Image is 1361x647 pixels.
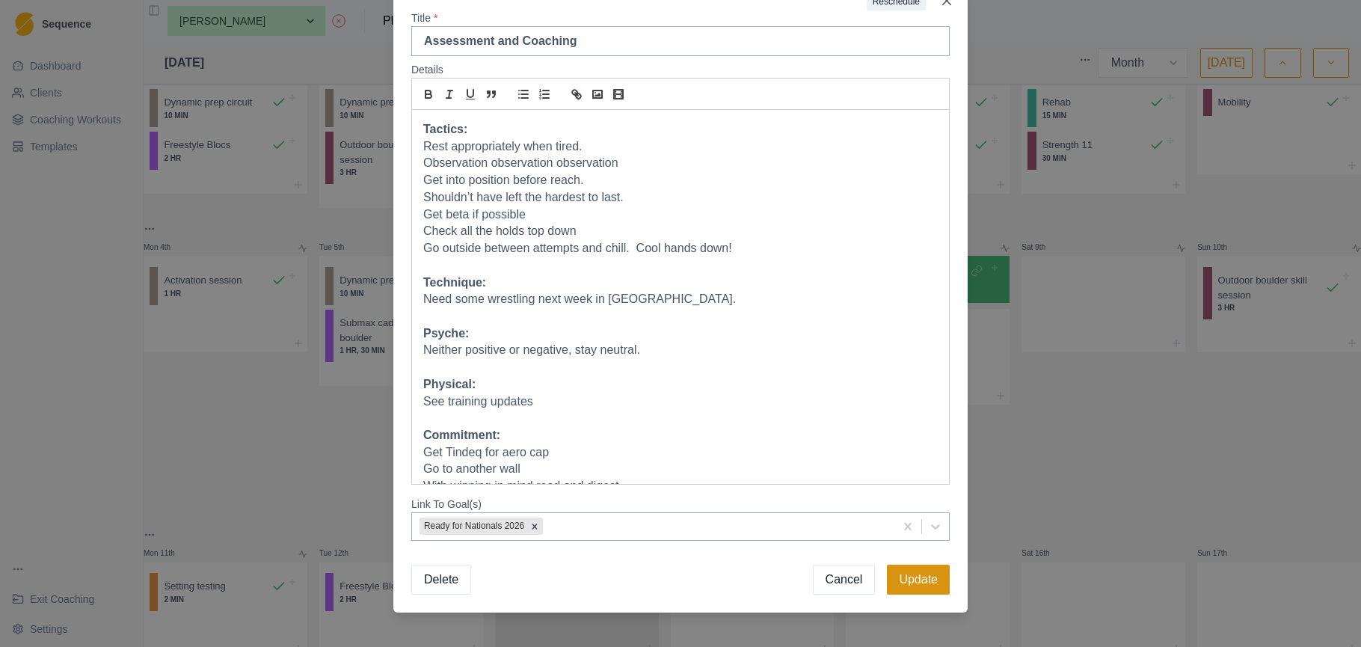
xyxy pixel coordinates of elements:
[423,327,469,340] strong: Psyche:
[534,85,555,103] button: list: ordered
[423,240,938,257] p: Go outside between attempts and chill. Cool hands down!
[439,85,460,103] button: italic
[423,444,938,462] p: Get Tindeq for aero cap
[526,518,543,536] div: Remove Ready for Nationals 2026
[887,565,950,595] button: Update
[418,85,439,103] button: bold
[513,85,534,103] button: list: bullet
[423,189,938,206] p: Shouldn’t have left the hardest to last.
[423,461,938,478] p: Go to another wall
[411,26,950,56] input: Awesome training day
[411,62,941,78] label: Details
[423,478,938,495] p: With winning in mind read and digest
[566,85,587,103] button: link
[411,10,941,26] label: Title
[411,565,471,595] button: Delete
[423,378,476,390] strong: Physical:
[423,393,938,411] p: See training updates
[460,85,481,103] button: underline
[423,172,938,189] p: Get into position before reach.
[813,565,876,595] button: Cancel
[423,206,938,224] p: Get beta if possible
[608,85,629,103] button: video
[411,497,950,541] label: Link To Goal(s)
[423,429,500,441] strong: Commitment:
[481,85,502,103] button: blockquote
[587,85,608,103] button: image
[420,518,526,536] div: Ready for Nationals 2026
[423,342,938,359] p: Neither positive or negative, stay neutral.
[423,138,938,156] p: Rest appropriately when tired.
[423,223,938,240] p: Check all the holds top down
[423,123,467,135] strong: Tactics:
[546,518,549,534] input: Link To Goal(s)Ready for Nationals 2026Remove Ready for Nationals 2026
[423,155,938,172] p: Observation observation observation
[423,276,486,289] strong: Technique:
[423,291,938,308] p: Need some wrestling next week in [GEOGRAPHIC_DATA].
